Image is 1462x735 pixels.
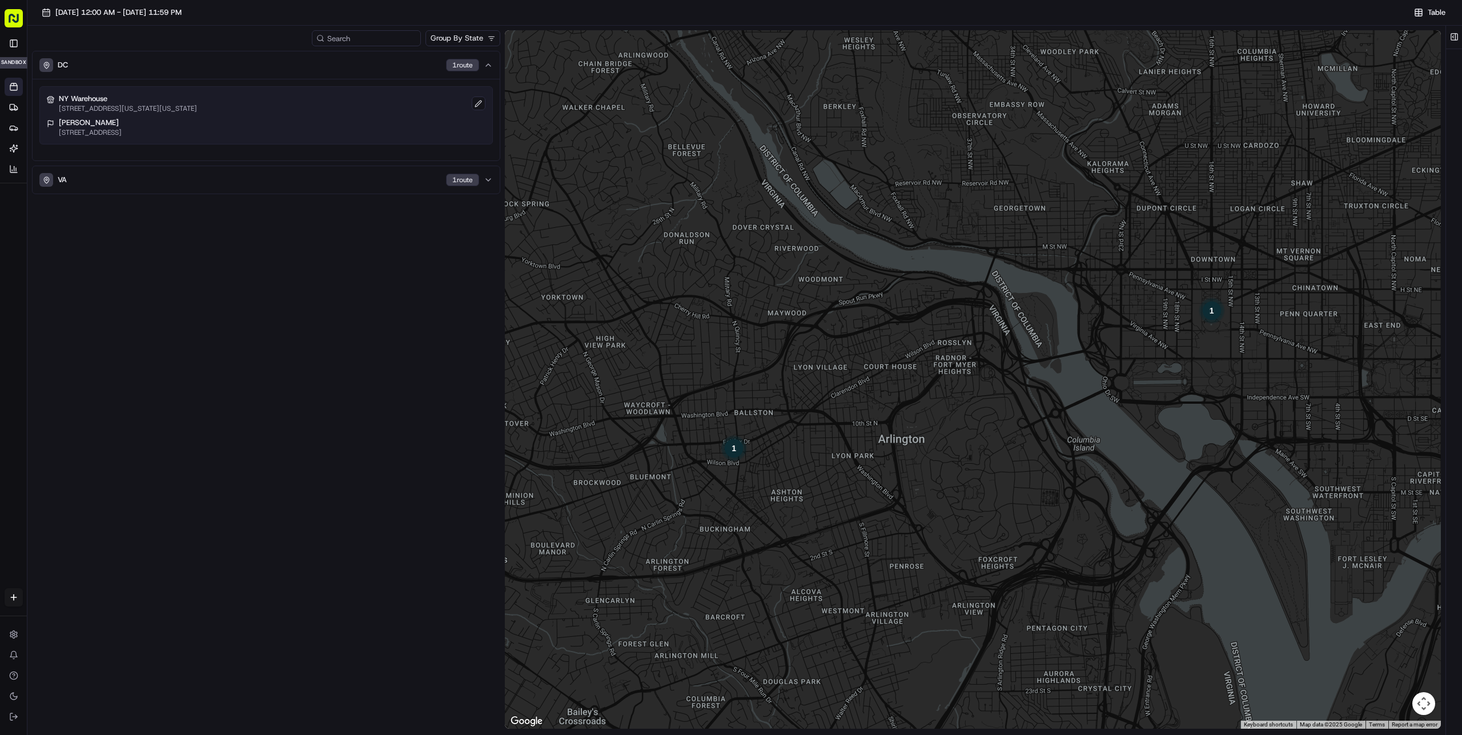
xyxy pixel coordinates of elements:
button: Table [1407,6,1453,19]
p: NY Warehouse [59,94,197,104]
div: Start new chat [39,109,187,120]
span: Group By State [431,33,483,43]
img: Google [508,714,545,729]
a: Terms [1369,721,1385,728]
p: [PERSON_NAME] [59,118,122,128]
p: [STREET_ADDRESS][US_STATE][US_STATE] [59,104,197,113]
span: API Documentation [108,165,183,176]
button: [DATE] 12:00 AM - [DATE] 11:59 PM [37,5,187,21]
button: VA1route [33,166,500,194]
p: DC [58,60,68,70]
span: Map data ©2025 Google [1300,721,1362,728]
div: 📗 [11,166,21,175]
button: Map camera controls [1412,692,1435,715]
img: 1736555255976-a54dd68f-1ca7-489b-9aae-adbdc363a1c4 [11,109,32,129]
a: 📗Knowledge Base [7,160,92,181]
button: DC1route [33,51,500,79]
input: Clear [30,73,188,85]
span: Table [1428,7,1445,18]
button: Keyboard shortcuts [1244,721,1293,729]
span: Knowledge Base [23,165,87,176]
div: 💻 [97,166,106,175]
span: [DATE] 12:00 AM - [DATE] 11:59 PM [55,7,182,18]
p: Welcome 👋 [11,45,208,63]
p: VA [58,175,67,185]
a: Powered byPylon [81,192,138,202]
div: 1 route. 0 pickups and 1 dropoff. [721,435,748,462]
a: 💻API Documentation [92,160,188,181]
span: Pylon [114,193,138,202]
div: 1 route. 1 pickup and 0 dropoffs. [1198,297,1226,324]
div: 1 route [446,174,479,186]
div: 1 [1198,297,1226,324]
input: Search [312,30,421,46]
img: Nash [11,11,34,34]
div: 1 [721,435,748,462]
div: DC1route [33,79,500,160]
div: 1 route [446,59,479,71]
p: [STREET_ADDRESS] [59,128,122,137]
a: Open this area in Google Maps (opens a new window) [508,714,545,729]
div: We're available if you need us! [39,120,144,129]
button: Start new chat [194,112,208,126]
a: Report a map error [1392,721,1437,728]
